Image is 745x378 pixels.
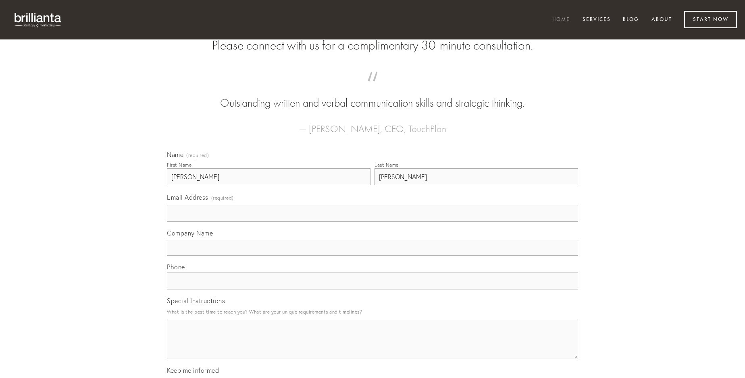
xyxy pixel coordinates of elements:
[180,111,565,137] figcaption: — [PERSON_NAME], CEO, TouchPlan
[167,229,213,237] span: Company Name
[186,153,209,158] span: (required)
[618,13,644,27] a: Blog
[167,38,578,53] h2: Please connect with us for a complimentary 30-minute consultation.
[180,80,565,111] blockquote: Outstanding written and verbal communication skills and strategic thinking.
[180,80,565,95] span: “
[547,13,575,27] a: Home
[646,13,677,27] a: About
[375,162,399,168] div: Last Name
[167,162,191,168] div: First Name
[167,306,578,317] p: What is the best time to reach you? What are your unique requirements and timelines?
[577,13,616,27] a: Services
[167,263,185,271] span: Phone
[167,193,208,201] span: Email Address
[8,8,69,31] img: brillianta - research, strategy, marketing
[684,11,737,28] a: Start Now
[167,151,183,159] span: Name
[167,366,219,374] span: Keep me informed
[167,297,225,305] span: Special Instructions
[211,192,234,203] span: (required)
